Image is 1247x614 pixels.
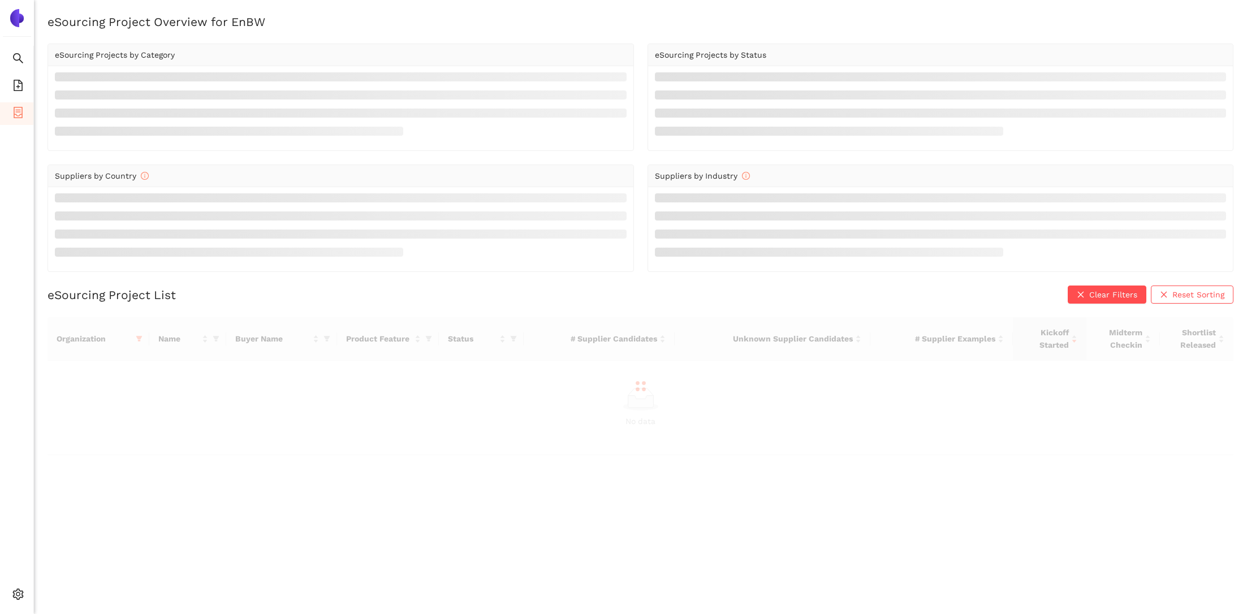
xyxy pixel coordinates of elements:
[12,49,24,71] span: search
[141,172,149,180] span: info-circle
[12,585,24,607] span: setting
[55,171,149,180] span: Suppliers by Country
[48,287,176,303] h2: eSourcing Project List
[12,76,24,98] span: file-add
[48,14,1233,30] h2: eSourcing Project Overview for EnBW
[1077,291,1085,300] span: close
[1089,288,1137,301] span: Clear Filters
[1151,286,1233,304] button: closeReset Sorting
[1068,286,1146,304] button: closeClear Filters
[1172,288,1224,301] span: Reset Sorting
[55,50,175,59] span: eSourcing Projects by Category
[12,103,24,126] span: container
[655,50,766,59] span: eSourcing Projects by Status
[1160,291,1168,300] span: close
[655,171,750,180] span: Suppliers by Industry
[8,9,26,27] img: Logo
[742,172,750,180] span: info-circle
